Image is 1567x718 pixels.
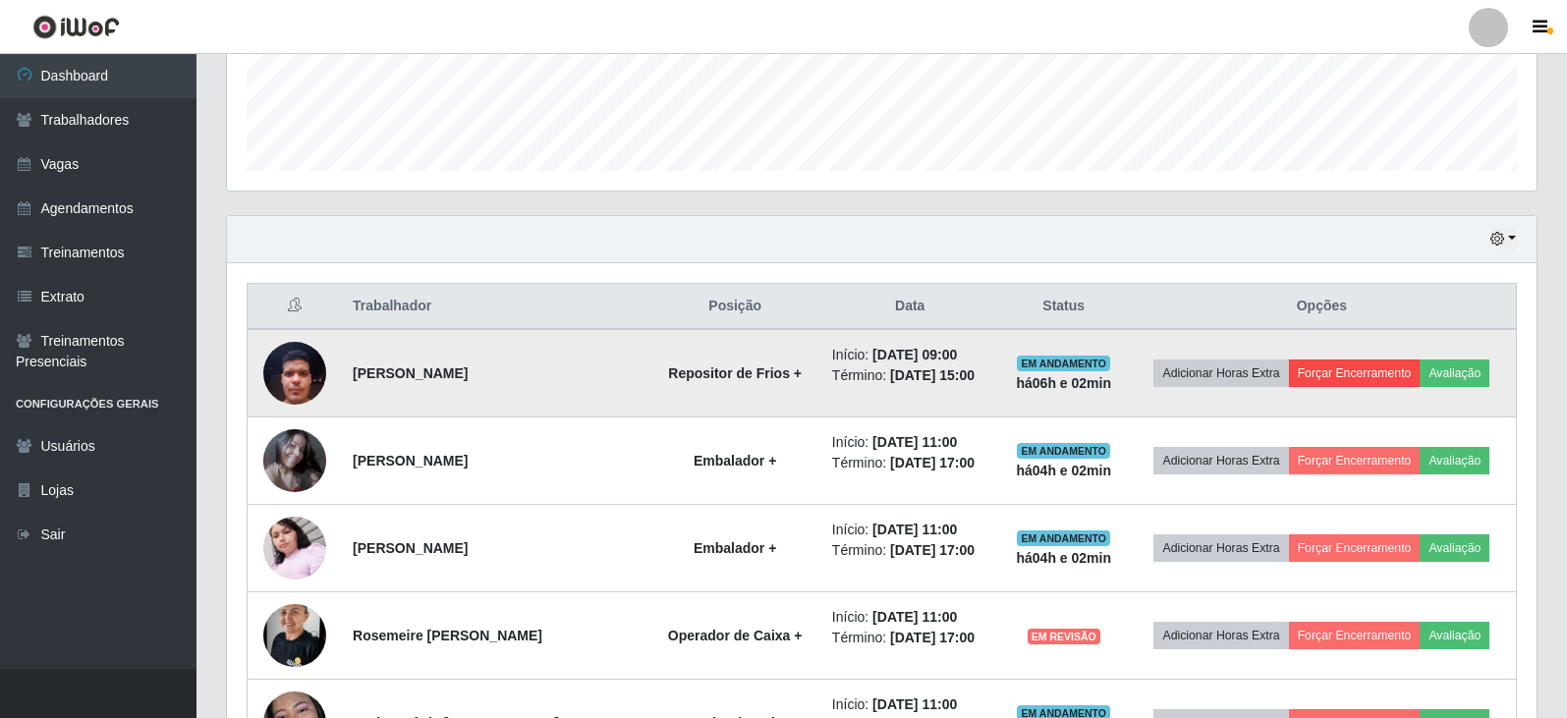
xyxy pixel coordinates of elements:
[1289,534,1421,562] button: Forçar Encerramento
[832,432,988,453] li: Início:
[872,434,957,450] time: [DATE] 11:00
[890,455,975,470] time: [DATE] 17:00
[832,520,988,540] li: Início:
[1028,629,1100,644] span: EM REVISÃO
[1289,447,1421,474] button: Forçar Encerramento
[872,522,957,537] time: [DATE] 11:00
[872,609,957,625] time: [DATE] 11:00
[649,284,819,330] th: Posição
[872,696,957,712] time: [DATE] 11:00
[1017,356,1110,371] span: EM ANDAMENTO
[1420,447,1489,474] button: Avaliação
[1017,530,1110,546] span: EM ANDAMENTO
[263,331,326,414] img: 1740566003126.jpeg
[872,347,957,362] time: [DATE] 09:00
[832,607,988,628] li: Início:
[1153,534,1288,562] button: Adicionar Horas Extra
[1016,550,1111,566] strong: há 04 h e 02 min
[1420,534,1489,562] button: Avaliação
[1016,375,1111,391] strong: há 06 h e 02 min
[263,506,326,589] img: 1702482681044.jpeg
[832,345,988,365] li: Início:
[832,628,988,648] li: Término:
[668,365,802,381] strong: Repositor de Frios +
[353,628,542,643] strong: Rosemeire [PERSON_NAME]
[1016,463,1111,478] strong: há 04 h e 02 min
[341,284,649,330] th: Trabalhador
[890,542,975,558] time: [DATE] 17:00
[832,540,988,561] li: Término:
[1128,284,1517,330] th: Opções
[1420,622,1489,649] button: Avaliação
[694,453,776,469] strong: Embalador +
[1000,284,1128,330] th: Status
[694,540,776,556] strong: Embalador +
[1289,622,1421,649] button: Forçar Encerramento
[353,540,468,556] strong: [PERSON_NAME]
[353,453,468,469] strong: [PERSON_NAME]
[32,15,120,39] img: CoreUI Logo
[832,694,988,715] li: Início:
[832,453,988,473] li: Término:
[1289,359,1421,387] button: Forçar Encerramento
[1153,359,1288,387] button: Adicionar Horas Extra
[263,594,326,678] img: 1739996135764.jpeg
[668,628,803,643] strong: Operador de Caixa +
[832,365,988,386] li: Término:
[890,630,975,645] time: [DATE] 17:00
[890,367,975,383] time: [DATE] 15:00
[1017,443,1110,459] span: EM ANDAMENTO
[1420,359,1489,387] button: Avaliação
[820,284,1000,330] th: Data
[353,365,468,381] strong: [PERSON_NAME]
[263,424,326,496] img: 1707873977583.jpeg
[1153,622,1288,649] button: Adicionar Horas Extra
[1153,447,1288,474] button: Adicionar Horas Extra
